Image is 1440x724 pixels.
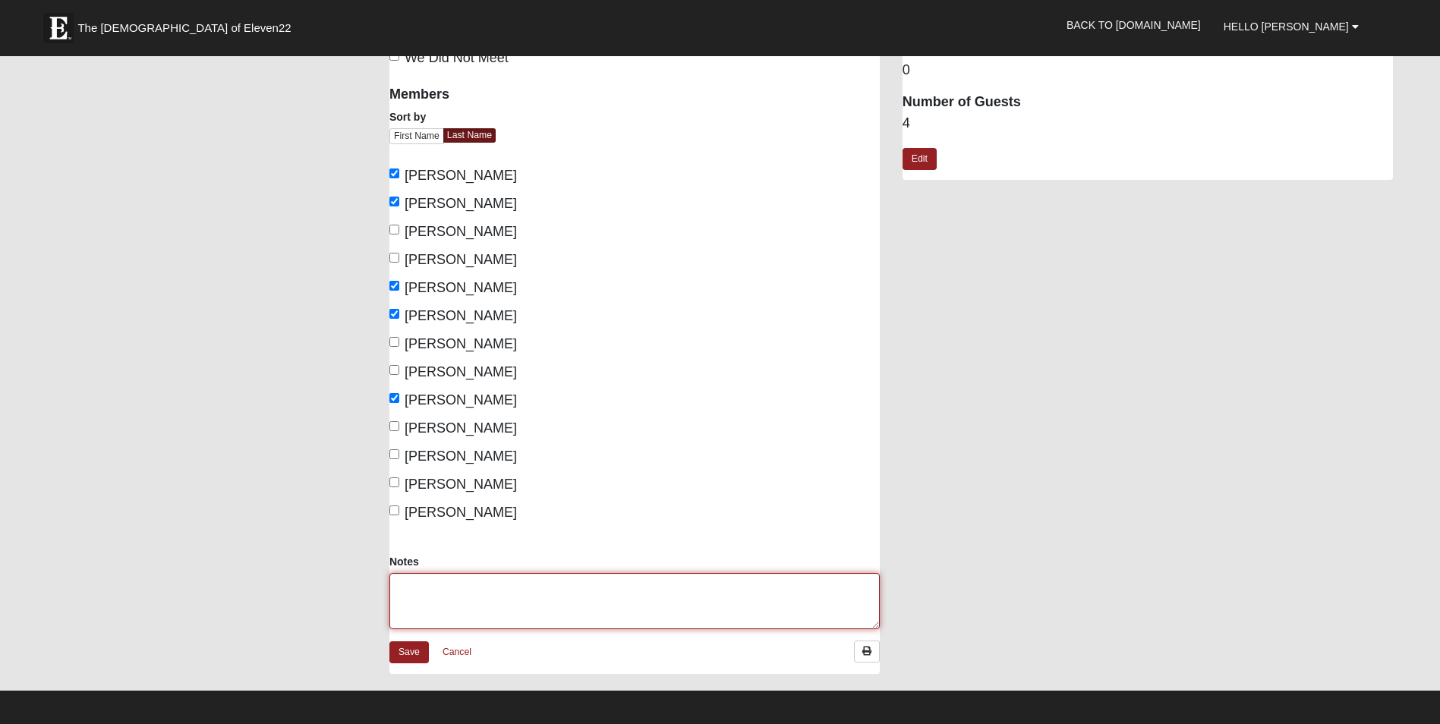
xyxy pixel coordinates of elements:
[389,337,399,347] input: [PERSON_NAME]
[389,87,623,103] h4: Members
[43,13,74,43] img: Eleven22 logo
[1055,6,1212,44] a: Back to [DOMAIN_NAME]
[405,364,517,379] span: [PERSON_NAME]
[405,224,517,239] span: [PERSON_NAME]
[389,505,399,515] input: [PERSON_NAME]
[405,168,517,183] span: [PERSON_NAME]
[389,253,399,263] input: [PERSON_NAME]
[389,641,429,663] a: Save
[36,5,339,43] a: The [DEMOGRAPHIC_DATA] of Eleven22
[903,93,1393,112] dt: Number of Guests
[389,225,399,235] input: [PERSON_NAME]
[405,449,517,464] span: [PERSON_NAME]
[1212,8,1370,46] a: Hello [PERSON_NAME]
[389,309,399,319] input: [PERSON_NAME]
[405,196,517,211] span: [PERSON_NAME]
[389,449,399,459] input: [PERSON_NAME]
[389,109,426,124] label: Sort by
[389,477,399,487] input: [PERSON_NAME]
[443,128,496,143] a: Last Name
[1224,20,1349,33] span: Hello [PERSON_NAME]
[389,128,444,144] a: First Name
[389,421,399,431] input: [PERSON_NAME]
[903,114,1393,134] dd: 4
[405,50,509,65] span: We Did Not Meet
[389,197,399,206] input: [PERSON_NAME]
[389,365,399,375] input: [PERSON_NAME]
[903,61,1393,80] dd: 0
[405,420,517,436] span: [PERSON_NAME]
[77,20,291,36] span: The [DEMOGRAPHIC_DATA] of Eleven22
[405,308,517,323] span: [PERSON_NAME]
[405,280,517,295] span: [PERSON_NAME]
[433,641,481,664] a: Cancel
[405,505,517,520] span: [PERSON_NAME]
[405,392,517,408] span: [PERSON_NAME]
[405,252,517,267] span: [PERSON_NAME]
[389,554,419,569] label: Notes
[389,168,399,178] input: [PERSON_NAME]
[405,336,517,351] span: [PERSON_NAME]
[389,393,399,403] input: [PERSON_NAME]
[389,281,399,291] input: [PERSON_NAME]
[405,477,517,492] span: [PERSON_NAME]
[903,148,937,170] a: Edit
[854,641,880,663] a: Print Attendance Roster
